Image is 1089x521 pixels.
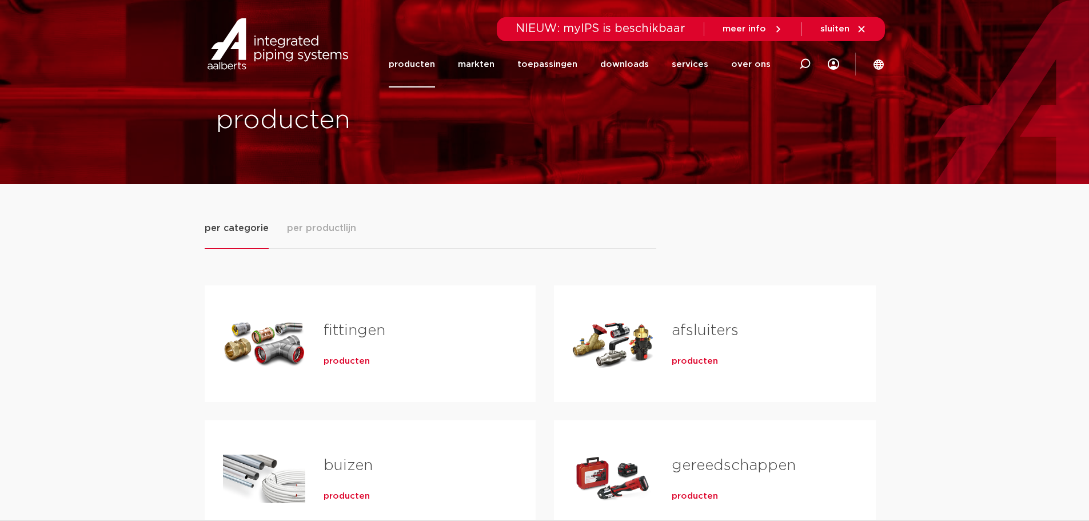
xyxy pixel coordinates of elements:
[672,323,739,338] a: afsluiters
[600,41,649,88] a: downloads
[287,221,356,235] span: per productlijn
[205,221,269,235] span: per categorie
[672,41,708,88] a: services
[389,41,435,88] a: producten
[672,356,718,367] a: producten
[389,41,771,88] nav: Menu
[517,41,577,88] a: toepassingen
[828,41,839,88] div: my IPS
[516,23,685,34] span: NIEUW: myIPS is beschikbaar
[672,458,796,473] a: gereedschappen
[820,24,867,34] a: sluiten
[324,356,370,367] a: producten
[458,41,494,88] a: markten
[731,41,771,88] a: over ons
[723,24,783,34] a: meer info
[324,458,373,473] a: buizen
[820,25,849,33] span: sluiten
[672,491,718,502] a: producten
[324,323,385,338] a: fittingen
[723,25,766,33] span: meer info
[324,491,370,502] a: producten
[216,102,539,139] h1: producten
